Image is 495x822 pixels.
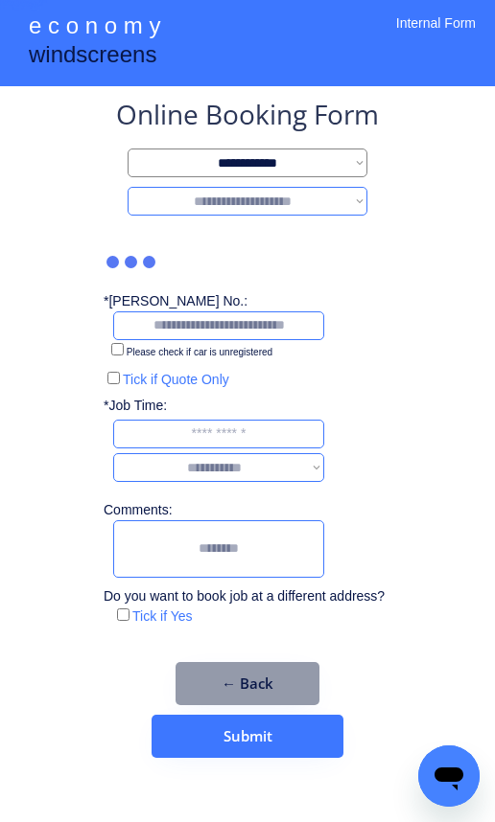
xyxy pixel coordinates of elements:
div: windscreens [29,38,156,76]
iframe: Button to launch messaging window [418,745,480,807]
div: Do you want to book job at a different address? [104,587,399,606]
div: Internal Form [396,14,476,57]
div: *Job Time: [104,397,178,416]
button: ← Back [176,662,319,705]
div: Online Booking Form [116,96,379,139]
label: Tick if Yes [132,608,193,624]
button: Submit [152,715,343,758]
label: Please check if car is unregistered [127,347,272,357]
div: Comments: [104,501,178,520]
div: *[PERSON_NAME] No.: [104,292,247,311]
div: e c o n o m y [29,10,160,46]
label: Tick if Quote Only [123,372,229,387]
